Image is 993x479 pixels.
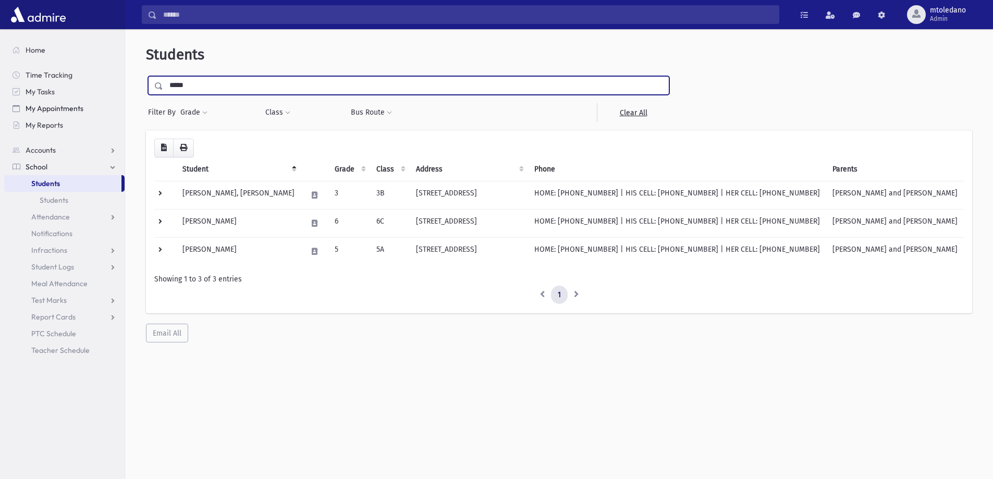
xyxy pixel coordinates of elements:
[4,117,125,133] a: My Reports
[930,15,966,23] span: Admin
[31,296,67,305] span: Test Marks
[176,157,301,181] th: Student: activate to sort column descending
[4,175,121,192] a: Students
[4,142,125,158] a: Accounts
[4,225,125,242] a: Notifications
[26,120,63,130] span: My Reports
[528,181,826,209] td: HOME: [PHONE_NUMBER] | HIS CELL: [PHONE_NUMBER] | HER CELL: [PHONE_NUMBER]
[328,181,370,209] td: 3
[176,181,301,209] td: [PERSON_NAME], [PERSON_NAME]
[148,107,180,118] span: Filter By
[4,42,125,58] a: Home
[410,181,528,209] td: [STREET_ADDRESS]
[4,242,125,259] a: Infractions
[31,229,72,238] span: Notifications
[328,157,370,181] th: Grade: activate to sort column ascending
[4,83,125,100] a: My Tasks
[31,212,70,222] span: Attendance
[31,179,60,188] span: Students
[26,145,56,155] span: Accounts
[528,157,826,181] th: Phone
[826,237,964,265] td: [PERSON_NAME] and [PERSON_NAME]
[4,325,125,342] a: PTC Schedule
[154,139,174,157] button: CSV
[4,292,125,309] a: Test Marks
[146,46,204,63] span: Students
[4,309,125,325] a: Report Cards
[4,208,125,225] a: Attendance
[31,329,76,338] span: PTC Schedule
[4,259,125,275] a: Student Logs
[528,237,826,265] td: HOME: [PHONE_NUMBER] | HIS CELL: [PHONE_NUMBER] | HER CELL: [PHONE_NUMBER]
[31,312,76,322] span: Report Cards
[551,286,568,304] a: 1
[350,103,393,122] button: Bus Route
[31,279,88,288] span: Meal Attendance
[597,103,669,122] a: Clear All
[31,245,67,255] span: Infractions
[26,162,47,171] span: School
[180,103,208,122] button: Grade
[26,87,55,96] span: My Tasks
[410,157,528,181] th: Address: activate to sort column ascending
[173,139,194,157] button: Print
[528,209,826,237] td: HOME: [PHONE_NUMBER] | HIS CELL: [PHONE_NUMBER] | HER CELL: [PHONE_NUMBER]
[157,5,779,24] input: Search
[4,158,125,175] a: School
[370,237,410,265] td: 5A
[265,103,291,122] button: Class
[8,4,68,25] img: AdmirePro
[4,100,125,117] a: My Appointments
[826,181,964,209] td: [PERSON_NAME] and [PERSON_NAME]
[930,6,966,15] span: mtoledano
[410,237,528,265] td: [STREET_ADDRESS]
[826,209,964,237] td: [PERSON_NAME] and [PERSON_NAME]
[4,67,125,83] a: Time Tracking
[31,346,90,355] span: Teacher Schedule
[31,262,74,272] span: Student Logs
[26,70,72,80] span: Time Tracking
[826,157,964,181] th: Parents
[410,209,528,237] td: [STREET_ADDRESS]
[176,209,301,237] td: [PERSON_NAME]
[4,275,125,292] a: Meal Attendance
[370,181,410,209] td: 3B
[176,237,301,265] td: [PERSON_NAME]
[4,342,125,359] a: Teacher Schedule
[328,209,370,237] td: 6
[154,274,964,285] div: Showing 1 to 3 of 3 entries
[146,324,188,342] button: Email All
[328,237,370,265] td: 5
[370,209,410,237] td: 6C
[370,157,410,181] th: Class: activate to sort column ascending
[4,192,125,208] a: Students
[26,45,45,55] span: Home
[26,104,83,113] span: My Appointments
